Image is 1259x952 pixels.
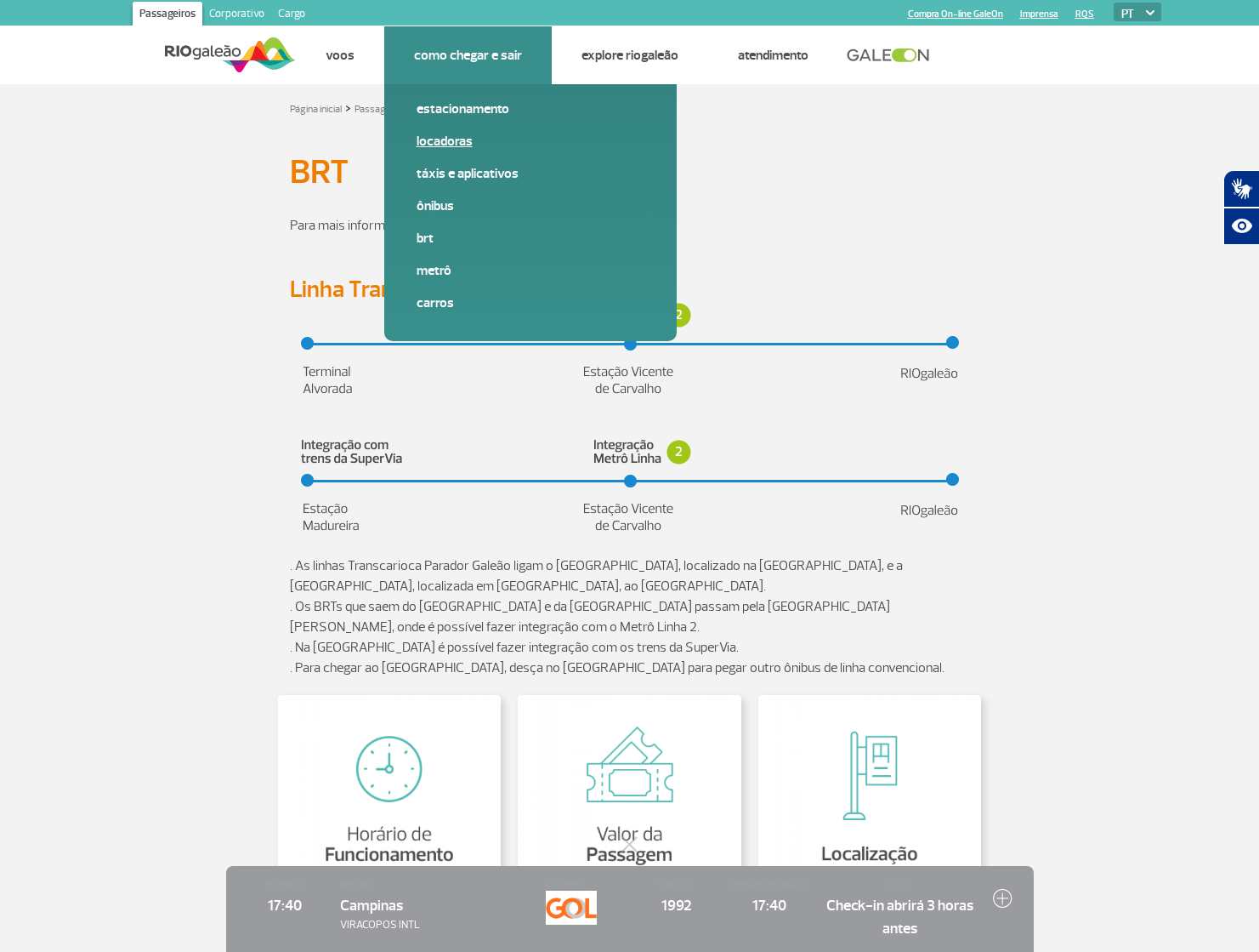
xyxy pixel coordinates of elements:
[758,695,982,893] img: Estação Galeão Tom Jobim 1 e Estação Galeão Tom Jobim 2.
[417,132,644,151] a: Locadoras
[638,879,714,891] span: Nº DO VOO
[290,157,970,186] h1: BRT
[417,261,644,280] a: Metrô
[202,2,271,29] a: Corporativo
[290,276,970,302] h3: Linha Transcarioca Parador
[247,879,323,891] span: HORÁRIO
[581,47,678,64] a: Explore RIOgaleão
[354,103,405,116] a: Passageiros
[247,894,323,916] span: 17:40
[518,695,741,893] img: Valor da passagem R$ 4,30
[133,2,202,29] a: Passageiros
[1223,208,1259,245] button: Abrir recursos assistivos.
[417,197,644,215] a: Ônibus
[638,894,714,916] span: 1992
[1223,170,1259,208] button: Abrir tradutor de língua de sinais.
[345,98,351,117] a: >
[1020,9,1058,20] a: Imprensa
[731,894,807,916] span: 17:40
[414,47,522,64] a: Como chegar e sair
[417,229,644,248] a: BRT
[1223,170,1259,245] div: Plugin de acessibilidade da Hand Talk.
[417,294,644,312] a: Carros
[417,164,644,183] a: Táxis e aplicativos
[908,9,1003,20] a: Compra On-line GaleOn
[290,103,342,116] a: Página inicial
[738,47,808,64] a: Atendimento
[1075,9,1094,20] a: RQS
[340,896,403,915] span: Campinas
[340,879,530,891] span: DESTINO
[824,894,975,939] span: Check-in abrirá 3 horas antes
[326,47,354,64] a: Voos
[731,879,807,891] span: HORÁRIO ESTIMADO
[824,879,975,891] span: STATUS
[278,695,502,893] img: Todos os dias Das 4h às 0h
[417,100,644,118] a: Estacionamento
[290,195,970,236] p: Para mais informações, acesse:
[340,917,530,933] span: VIRACOPOS INTL
[271,2,312,29] a: Cargo
[546,879,621,891] span: CIA AÉREA
[290,556,970,678] p: . As linhas Transcarioca Parador Galeão ligam o [GEOGRAPHIC_DATA], localizado na [GEOGRAPHIC_DATA...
